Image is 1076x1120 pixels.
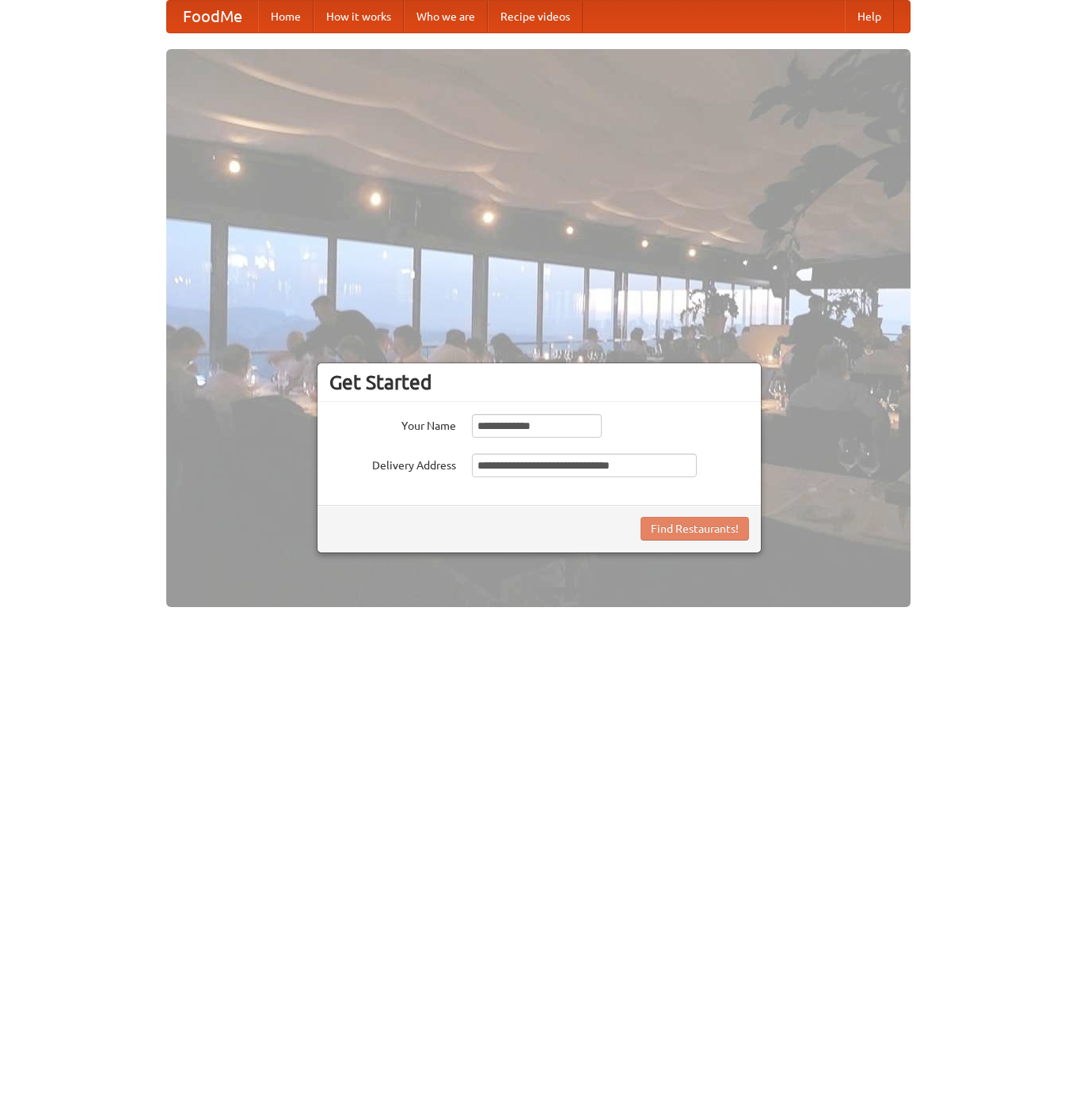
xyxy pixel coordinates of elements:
[314,1,404,32] a: How it works
[845,1,894,32] a: Help
[404,1,488,32] a: Who we are
[258,1,314,32] a: Home
[167,1,258,32] a: FoodMe
[329,414,456,434] label: Your Name
[641,517,749,541] button: Find Restaurants!
[329,454,456,473] label: Delivery Address
[488,1,583,32] a: Recipe videos
[329,370,749,394] h3: Get Started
